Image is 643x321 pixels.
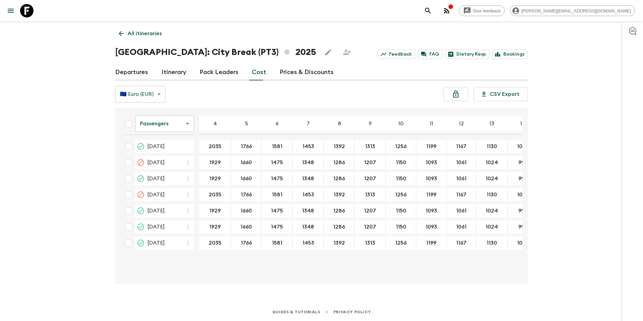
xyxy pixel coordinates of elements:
button: 1097 [509,236,537,250]
a: Feedback [378,50,415,59]
div: 19 Aug 2025; 4 [199,172,231,185]
button: 1199 [418,140,444,153]
div: 19 Aug 2025; 6 [262,172,293,185]
div: 25 Nov 2025; 14 [508,220,539,234]
div: 17 Jun 2025; 7 [293,140,324,153]
div: Select all [122,117,135,130]
button: 1475 [263,156,291,169]
button: 1766 [233,236,260,250]
div: 19 Aug 2025; 12 [447,172,476,185]
button: 1286 [325,172,353,185]
div: 14 Oct 2025; 9 [355,204,386,217]
button: 1024 [478,156,506,169]
div: 14 Oct 2025; 11 [416,204,447,217]
div: 30 Dec 2025; 7 [293,236,324,250]
div: Passengers [135,114,194,133]
div: 17 Jun 2025; 12 [447,140,476,153]
button: search adventures [421,4,435,17]
button: 1392 [326,140,353,153]
button: 1199 [418,188,444,201]
button: 1150 [388,204,414,217]
h1: [GEOGRAPHIC_DATA]: City Break (PT3) 2025 [115,46,316,59]
div: 17 Jun 2025; 6 [262,140,293,153]
button: 1093 [418,172,445,185]
a: Give feedback [459,5,505,16]
div: 14 Oct 2025; 10 [386,204,416,217]
button: 1929 [201,204,229,217]
div: 17 Jun 2025; 5 [231,140,262,153]
button: 1348 [294,172,322,185]
button: 1061 [448,172,475,185]
div: 17 Jun 2025; 8 [324,140,355,153]
div: 09 Sep 2025; 13 [476,188,508,201]
a: Guides & Tutorials [272,308,320,316]
button: 1581 [264,236,290,250]
div: 08 Jul 2025; 9 [355,156,386,169]
div: 19 Aug 2025; 13 [476,172,508,185]
button: 1150 [388,220,414,234]
span: [DATE] [147,175,165,183]
p: 5 [245,120,248,128]
button: 1392 [326,236,353,250]
div: 19 Aug 2025; 7 [293,172,324,185]
svg: Guaranteed [137,223,145,231]
a: Itinerary [161,64,186,80]
div: 09 Sep 2025; 11 [416,188,447,201]
button: 1286 [325,204,353,217]
button: 1061 [448,204,475,217]
div: 25 Nov 2025; 8 [324,220,355,234]
span: [DATE] [147,223,165,231]
button: 1660 [232,156,260,169]
button: 1093 [418,156,445,169]
div: 25 Nov 2025; 7 [293,220,324,234]
button: 2035 [201,140,229,153]
div: 30 Dec 2025; 5 [231,236,262,250]
button: 1199 [418,236,444,250]
div: 14 Oct 2025; 13 [476,204,508,217]
button: 1097 [509,140,537,153]
span: [DATE] [147,142,165,150]
div: 30 Dec 2025; 8 [324,236,355,250]
button: 1150 [388,172,414,185]
button: 1929 [201,220,229,234]
div: 14 Oct 2025; 5 [231,204,262,217]
button: 1453 [294,188,322,201]
span: [DATE] [147,207,165,215]
button: 1348 [294,156,322,169]
button: 1130 [479,236,505,250]
div: 09 Sep 2025; 9 [355,188,386,201]
svg: Completed [137,175,145,183]
button: 1286 [325,220,353,234]
svg: Sold Out [137,207,145,215]
svg: Cancelled [137,191,145,199]
div: 25 Nov 2025; 5 [231,220,262,234]
button: 2035 [201,236,229,250]
button: 1207 [356,156,384,169]
div: 30 Dec 2025; 9 [355,236,386,250]
span: Share this itinerary [340,46,354,59]
p: 7 [307,120,310,128]
div: 25 Nov 2025; 12 [447,220,476,234]
button: 2035 [201,188,229,201]
div: 25 Nov 2025; 6 [262,220,293,234]
button: 1061 [448,220,475,234]
button: 1581 [264,140,290,153]
button: 1130 [479,140,505,153]
p: 11 [430,120,433,128]
button: 1581 [264,188,290,201]
button: 1929 [201,172,229,185]
button: 1024 [478,220,506,234]
button: 992 [510,204,536,217]
div: 17 Jun 2025; 11 [416,140,447,153]
div: 19 Aug 2025; 9 [355,172,386,185]
div: 30 Dec 2025; 13 [476,236,508,250]
button: 1929 [201,156,229,169]
div: 14 Oct 2025; 12 [447,204,476,217]
div: 17 Jun 2025; 13 [476,140,508,153]
button: 1130 [479,188,505,201]
div: 25 Nov 2025; 13 [476,220,508,234]
button: Edit this itinerary [321,46,335,59]
div: 14 Oct 2025; 6 [262,204,293,217]
div: 08 Jul 2025; 11 [416,156,447,169]
button: 1207 [356,172,384,185]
